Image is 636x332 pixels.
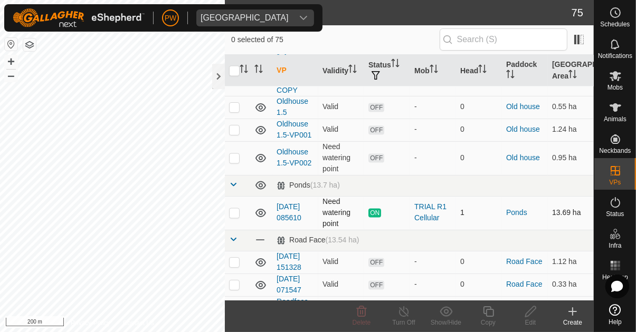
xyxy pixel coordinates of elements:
p-sorticon: Activate to sort [254,66,263,75]
a: Old house [506,125,540,134]
div: Ponds [277,181,340,190]
td: 0 [456,251,502,274]
td: 0.55 ha [548,96,594,119]
span: VPs [609,179,621,185]
div: Road Face [277,236,359,245]
td: 0.33 ha [548,274,594,296]
button: Map Layers [23,38,36,51]
div: - [414,124,452,135]
span: OFF [368,103,384,112]
a: Oldhouse 1.5 [277,97,308,117]
a: Privacy Policy [71,318,110,328]
td: Valid [318,274,364,296]
span: Mobs [607,84,623,91]
td: 1.24 ha [548,119,594,141]
th: Paddock [502,55,548,87]
span: (13.54 ha) [326,236,359,245]
div: dropdown trigger [293,9,314,26]
td: 0.95 ha [548,141,594,175]
a: [DATE] 151328 [277,252,301,272]
td: 13.69 ha [548,196,594,230]
div: Show/Hide [425,318,467,327]
span: Kawhia Farm [196,9,293,26]
button: – [5,69,17,82]
th: Status [364,55,410,87]
span: Notifications [598,53,632,59]
button: Reset Map [5,38,17,51]
td: 0 [456,274,502,296]
a: Old house [506,154,540,162]
a: Contact Us [123,318,154,328]
span: Delete [353,319,371,326]
a: [DATE] 071547 [277,275,301,295]
td: 0 [456,296,502,319]
span: OFF [368,154,384,163]
a: Oldhouse 1.5-VP001 [277,120,311,140]
th: Mob [410,55,456,87]
p-sorticon: Activate to sort [348,66,357,75]
th: Validity [318,55,364,87]
span: PW [165,13,177,24]
a: Oldhouse 1.4 - COPY [277,64,308,94]
td: 1.12 ha [548,251,594,274]
th: Head [456,55,502,87]
span: Help [609,319,622,325]
span: (13.7 ha) [310,181,340,190]
span: 75 [572,5,583,21]
a: [DATE] 085610 [277,203,301,222]
div: Copy [467,318,509,327]
td: Valid [318,296,364,319]
div: Edit [509,318,552,327]
img: Gallagher Logo [13,8,145,27]
button: + [5,55,17,68]
span: OFF [368,126,384,135]
input: Search (S) [440,28,567,51]
span: OFF [368,258,384,267]
td: Valid [318,119,364,141]
div: - [414,257,452,268]
p-sorticon: Activate to sort [568,72,577,80]
td: 1 [456,196,502,230]
p-sorticon: Activate to sort [506,72,515,80]
td: 0 [456,141,502,175]
p-sorticon: Activate to sort [430,66,438,75]
span: Animals [604,116,626,122]
a: Ponds [506,209,527,217]
a: Help [594,300,636,329]
a: Roadface 1.1 [277,298,308,317]
span: 0 selected of 75 [231,34,440,45]
div: TRIAL R1 Cellular [414,202,452,224]
p-sorticon: Activate to sort [391,61,400,69]
div: Turn Off [383,318,425,327]
td: 2.6 ha [548,296,594,319]
td: Need watering point [318,141,364,175]
td: Valid [318,251,364,274]
div: - [414,279,452,290]
p-sorticon: Activate to sort [478,66,487,75]
div: [GEOGRAPHIC_DATA] [201,14,289,22]
a: Oldhouse 1.5-VP002 [277,148,311,168]
span: Heatmap [602,274,628,280]
td: Valid [318,96,364,119]
a: Old house [506,103,540,111]
h2: In Rotation [231,6,572,19]
td: 0 [456,96,502,119]
p-sorticon: Activate to sort [240,66,248,75]
span: Infra [609,242,621,249]
td: 0 [456,119,502,141]
div: Create [552,318,594,327]
div: - [414,153,452,164]
span: ON [368,209,381,218]
th: [GEOGRAPHIC_DATA] Area [548,55,594,87]
a: Road Face [506,280,542,289]
span: Neckbands [599,148,631,154]
span: Status [606,211,624,217]
div: - [414,102,452,113]
a: Road Face [506,258,542,266]
span: OFF [368,281,384,290]
th: VP [272,55,318,87]
span: Schedules [600,21,630,27]
td: Need watering point [318,196,364,230]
